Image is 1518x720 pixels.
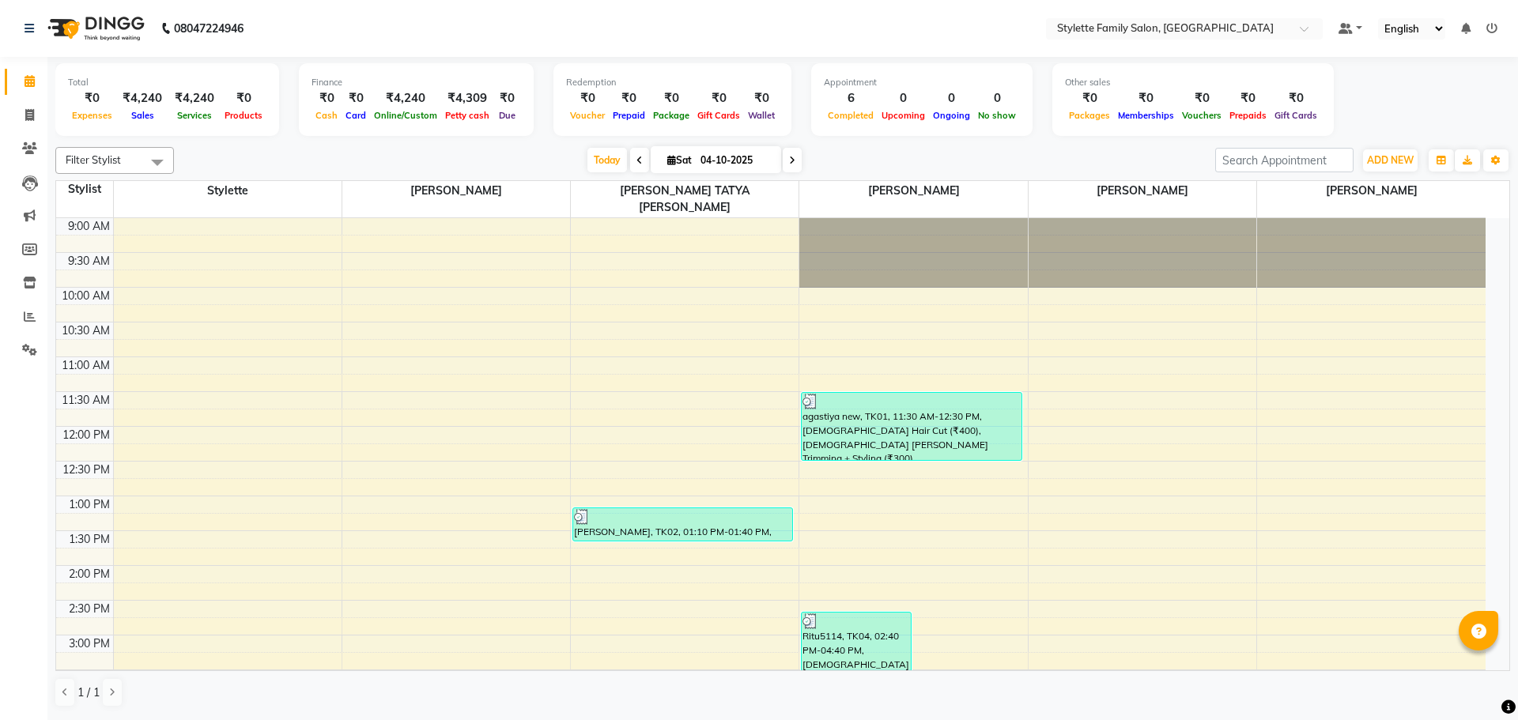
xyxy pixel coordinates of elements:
div: agastiya new, TK01, 11:30 AM-12:30 PM, [DEMOGRAPHIC_DATA] Hair Cut (₹400),[DEMOGRAPHIC_DATA] [PER... [802,393,1021,460]
input: 2025-10-04 [696,149,775,172]
span: Filter Stylist [66,153,121,166]
div: Stylist [56,181,113,198]
span: Vouchers [1178,110,1225,121]
div: [PERSON_NAME], TK02, 01:10 PM-01:40 PM, Threading Upperlip (₹50) [573,508,792,541]
div: ₹0 [1065,89,1114,107]
div: 11:00 AM [59,357,113,374]
div: ₹0 [649,89,693,107]
div: ₹4,240 [116,89,168,107]
span: Sales [127,110,158,121]
button: ADD NEW [1363,149,1418,172]
span: ADD NEW [1367,154,1414,166]
div: 3:30 PM [66,670,113,687]
div: ₹0 [493,89,521,107]
div: Appointment [824,76,1020,89]
div: ₹0 [744,89,779,107]
div: ₹0 [221,89,266,107]
span: Ongoing [929,110,974,121]
span: [PERSON_NAME] [1029,181,1256,201]
span: No show [974,110,1020,121]
span: [PERSON_NAME] [1257,181,1486,201]
b: 08047224946 [174,6,244,51]
span: Packages [1065,110,1114,121]
span: Voucher [566,110,609,121]
span: Stylette [114,181,342,201]
span: [PERSON_NAME] TATYA [PERSON_NAME] [571,181,799,217]
span: Cash [312,110,342,121]
div: Redemption [566,76,779,89]
div: ₹0 [1225,89,1271,107]
span: [PERSON_NAME] [799,181,1027,201]
span: 1 / 1 [77,684,100,701]
div: ₹0 [68,89,116,107]
span: Sat [663,154,696,166]
span: Online/Custom [370,110,441,121]
div: ₹0 [609,89,649,107]
span: Gift Cards [693,110,744,121]
span: Expenses [68,110,116,121]
div: 11:30 AM [59,392,113,409]
div: 12:30 PM [59,462,113,478]
span: Prepaids [1225,110,1271,121]
div: 9:30 AM [65,253,113,270]
div: ₹0 [1271,89,1321,107]
div: 10:30 AM [59,322,113,339]
div: ₹0 [693,89,744,107]
div: 6 [824,89,878,107]
span: Today [587,148,627,172]
div: 0 [929,89,974,107]
span: Package [649,110,693,121]
div: ₹4,240 [168,89,221,107]
iframe: chat widget [1452,657,1502,704]
div: 1:00 PM [66,496,113,513]
img: logo [40,6,149,51]
span: Wallet [744,110,779,121]
div: ₹0 [1114,89,1178,107]
span: Completed [824,110,878,121]
div: ₹4,309 [441,89,493,107]
div: 10:00 AM [59,288,113,304]
span: [PERSON_NAME] [342,181,570,201]
div: ₹0 [342,89,370,107]
span: Products [221,110,266,121]
div: Other sales [1065,76,1321,89]
span: Services [173,110,216,121]
div: ₹4,240 [370,89,441,107]
span: Card [342,110,370,121]
div: 3:00 PM [66,635,113,652]
div: 12:00 PM [59,427,113,443]
div: 9:00 AM [65,218,113,235]
div: 0 [974,89,1020,107]
div: ₹0 [566,89,609,107]
div: 2:00 PM [66,566,113,582]
div: 0 [878,89,929,107]
div: Finance [312,76,521,89]
span: Petty cash [441,110,493,121]
div: ₹0 [1178,89,1225,107]
span: Due [495,110,519,121]
span: Upcoming [878,110,929,121]
input: Search Appointment [1215,148,1354,172]
span: Gift Cards [1271,110,1321,121]
span: Prepaid [609,110,649,121]
div: 1:30 PM [66,531,113,548]
span: Memberships [1114,110,1178,121]
div: 2:30 PM [66,601,113,617]
div: Total [68,76,266,89]
div: ₹0 [312,89,342,107]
